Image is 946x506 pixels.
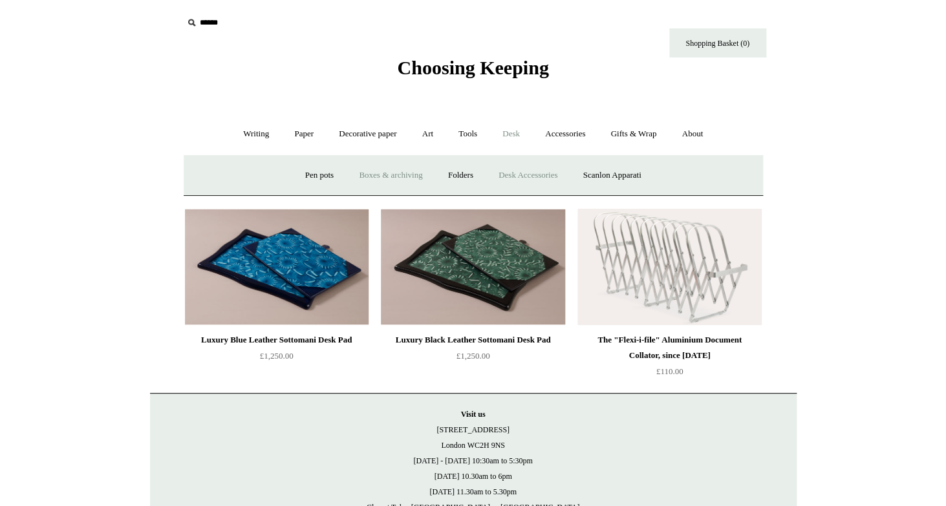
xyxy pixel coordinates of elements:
[599,117,668,151] a: Gifts & Wrap
[260,351,294,361] span: £1,250.00
[670,117,715,151] a: About
[347,158,434,193] a: Boxes & archiving
[487,158,569,193] a: Desk Accessories
[294,158,345,193] a: Pen pots
[185,209,369,325] img: Luxury Blue Leather Sottomani Desk Pad
[436,158,485,193] a: Folders
[397,67,548,76] a: Choosing Keeping
[461,410,486,419] strong: Visit us
[411,117,445,151] a: Art
[457,351,490,361] span: £1,250.00
[533,117,597,151] a: Accessories
[447,117,489,151] a: Tools
[577,209,761,325] a: The "Flexi-i-file" Aluminium Document Collator, since 1941 The "Flexi-i-file" Aluminium Document ...
[283,117,325,151] a: Paper
[669,28,766,58] a: Shopping Basket (0)
[231,117,281,151] a: Writing
[381,209,564,325] img: Luxury Black Leather Sottomani Desk Pad
[327,117,408,151] a: Decorative paper
[381,209,564,325] a: Luxury Black Leather Sottomani Desk Pad Luxury Black Leather Sottomani Desk Pad
[185,209,369,325] a: Luxury Blue Leather Sottomani Desk Pad Luxury Blue Leather Sottomani Desk Pad
[381,332,564,385] a: Luxury Black Leather Sottomani Desk Pad £1,250.00
[577,332,761,385] a: The "Flexi-i-file" Aluminium Document Collator, since [DATE] £110.00
[577,209,761,325] img: The "Flexi-i-file" Aluminium Document Collator, since 1941
[581,332,758,363] div: The "Flexi-i-file" Aluminium Document Collator, since [DATE]
[384,332,561,348] div: Luxury Black Leather Sottomani Desk Pad
[572,158,653,193] a: Scanlon Apparati
[397,57,548,78] span: Choosing Keeping
[656,366,683,376] span: £110.00
[185,332,369,385] a: Luxury Blue Leather Sottomani Desk Pad £1,250.00
[491,117,532,151] a: Desk
[188,332,365,348] div: Luxury Blue Leather Sottomani Desk Pad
